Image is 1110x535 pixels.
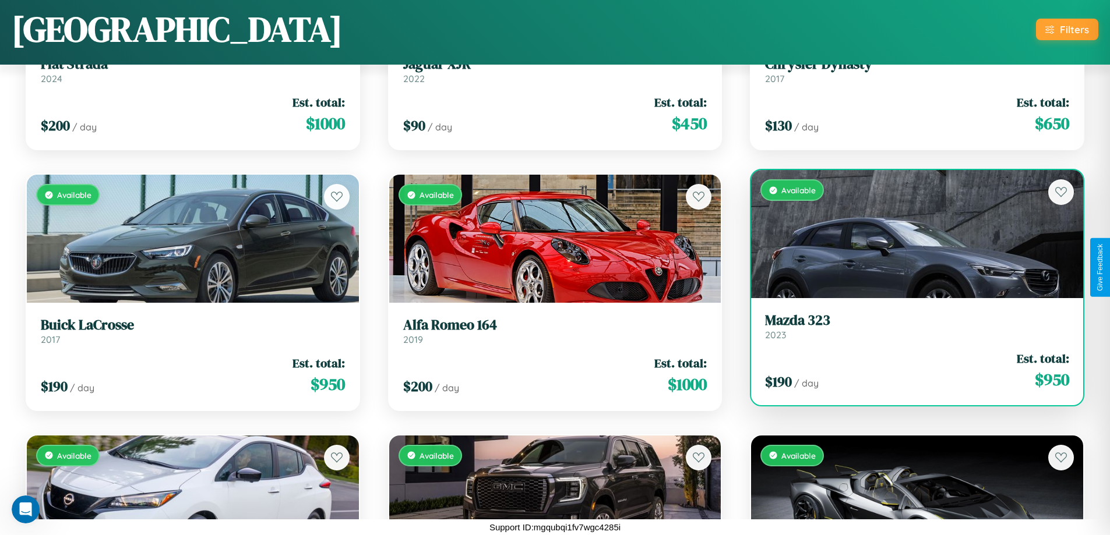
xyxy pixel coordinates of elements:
[293,94,345,111] span: Est. total:
[403,377,432,396] span: $ 200
[1096,244,1104,291] div: Give Feedback
[311,373,345,396] span: $ 950
[435,382,459,394] span: / day
[403,334,423,345] span: 2019
[403,56,707,73] h3: Jaguar XJR
[1017,350,1069,367] span: Est. total:
[41,334,60,345] span: 2017
[403,317,707,345] a: Alfa Romeo 1642019
[794,121,819,133] span: / day
[41,377,68,396] span: $ 190
[1017,94,1069,111] span: Est. total:
[794,377,819,389] span: / day
[403,73,425,84] span: 2022
[765,372,792,391] span: $ 190
[41,56,345,73] h3: Fiat Strada
[428,121,452,133] span: / day
[654,355,707,371] span: Est. total:
[420,451,454,460] span: Available
[765,312,1069,329] h3: Mazda 323
[765,116,792,135] span: $ 130
[41,116,70,135] span: $ 200
[1060,23,1089,36] div: Filters
[72,121,97,133] span: / day
[41,317,345,334] h3: Buick LaCrosse
[668,373,707,396] span: $ 1000
[489,519,621,535] p: Support ID: mgqubqi1fv7wgc4285i
[672,112,707,135] span: $ 450
[41,73,62,84] span: 2024
[403,56,707,84] a: Jaguar XJR2022
[765,73,784,84] span: 2017
[57,190,91,200] span: Available
[1035,368,1069,391] span: $ 950
[765,56,1069,73] h3: Chrysler Dynasty
[12,495,40,523] iframe: Intercom live chat
[420,190,454,200] span: Available
[12,5,343,53] h1: [GEOGRAPHIC_DATA]
[403,116,425,135] span: $ 90
[41,317,345,345] a: Buick LaCrosse2017
[1035,112,1069,135] span: $ 650
[306,112,345,135] span: $ 1000
[293,355,345,371] span: Est. total:
[1036,19,1098,40] button: Filters
[781,185,816,195] span: Available
[41,56,345,84] a: Fiat Strada2024
[781,451,816,460] span: Available
[765,329,786,341] span: 2023
[70,382,94,394] span: / day
[765,56,1069,84] a: Chrysler Dynasty2017
[765,312,1069,341] a: Mazda 3232023
[57,451,91,460] span: Available
[654,94,707,111] span: Est. total:
[403,317,707,334] h3: Alfa Romeo 164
